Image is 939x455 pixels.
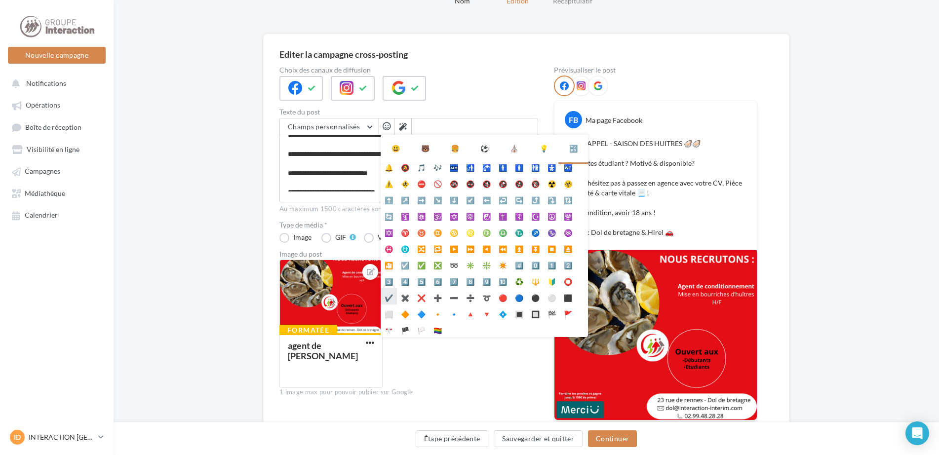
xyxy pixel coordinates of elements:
[280,118,378,135] button: Champs personnalisés
[288,122,360,131] span: Champs personnalisés
[527,158,544,174] li: 🚻
[495,288,511,304] li: 🔴
[381,207,397,223] li: 🔄
[511,174,527,190] li: 🚷
[544,256,560,272] li: 1️⃣
[279,109,538,115] label: Texte du post
[451,143,459,154] div: 🍔
[511,190,527,207] li: ↪️
[527,190,544,207] li: ⤴️
[565,111,582,128] div: FB
[279,325,337,336] div: Formatée
[462,207,478,223] li: ☸️
[540,143,548,154] div: 💡
[397,190,413,207] li: ↗️
[511,304,527,321] li: 🔳
[462,304,478,321] li: 🔺
[511,256,527,272] li: #️⃣
[25,167,60,176] span: Campagnes
[391,143,400,154] div: 😃
[430,223,446,239] li: ♊
[560,304,576,321] li: 🚩
[480,143,489,154] div: ⚽
[560,239,576,256] li: ⏏️
[6,184,108,202] a: Médiathèque
[430,174,446,190] li: 🚫
[495,304,511,321] li: 💠
[494,430,583,447] button: Sauvegarder et quitter
[495,207,511,223] li: ✝️
[279,251,538,258] div: Image du post
[560,207,576,223] li: 🕎
[6,206,108,224] a: Calendrier
[446,304,462,321] li: 🔹
[413,174,430,190] li: ⛔
[495,158,511,174] li: 🚹
[478,304,495,321] li: 🔻
[397,207,413,223] li: 🛐
[26,101,60,110] span: Opérations
[544,158,560,174] li: 🚼
[510,143,518,154] div: ⛪
[397,223,413,239] li: ♈
[478,256,495,272] li: ❇️
[560,223,576,239] li: ♒
[8,428,106,447] a: ID INTERACTION [GEOGRAPHIC_DATA]
[430,304,446,321] li: 🔸
[27,145,79,153] span: Visibilité en ligne
[478,239,495,256] li: ◀️
[6,162,108,180] a: Campagnes
[544,174,560,190] li: ☢️
[478,207,495,223] li: ☯️
[544,304,560,321] li: 🏁
[478,223,495,239] li: ♍
[279,205,538,214] div: Au maximum 1500 caractères sont permis pour pouvoir publier sur Google
[14,432,21,442] span: ID
[544,190,560,207] li: ⤵️
[495,190,511,207] li: ↩️
[527,174,544,190] li: 🔞
[462,223,478,239] li: ♌
[495,174,511,190] li: 🚱
[478,190,495,207] li: ⬅️
[527,223,544,239] li: ♐
[511,239,527,256] li: ⏫
[588,430,637,447] button: Continuer
[527,304,544,321] li: 🔲
[413,256,430,272] li: ✅
[446,239,462,256] li: ▶️
[25,123,81,131] span: Boîte de réception
[560,288,576,304] li: ⬛
[288,340,358,361] div: agent de [PERSON_NAME]
[478,174,495,190] li: 🚯
[293,234,312,241] div: Image
[413,207,430,223] li: ⚛️
[25,189,65,197] span: Médiathèque
[905,421,929,445] div: Open Intercom Messenger
[29,432,94,442] p: INTERACTION [GEOGRAPHIC_DATA]
[446,288,462,304] li: ➖
[527,207,544,223] li: ☪️
[430,158,446,174] li: 🎶
[381,174,397,190] li: ⚠️
[381,158,397,174] li: 🔔
[560,174,576,190] li: ☣️
[527,272,544,288] li: 🔱
[421,143,430,154] div: 🐻
[446,158,462,174] li: 🏧
[564,139,747,237] p: 🗣 🦪 RAPPEL - SAISON DES HUITRES 🦪🦪 Voues êtes étudiant ? Motivé & disponible? Alors n'hésitez pas...
[495,272,511,288] li: 🔟
[446,272,462,288] li: 7️⃣
[446,207,462,223] li: ✡️
[381,321,397,337] li: 🎌
[560,272,576,288] li: ⭕
[511,223,527,239] li: ♏
[397,272,413,288] li: 4️⃣
[416,430,489,447] button: Étape précédente
[413,321,430,337] li: 🏳️
[430,288,446,304] li: ➕
[554,67,757,74] div: Prévisualiser le post
[462,272,478,288] li: 8️⃣
[511,272,527,288] li: ♻️
[6,96,108,114] a: Opérations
